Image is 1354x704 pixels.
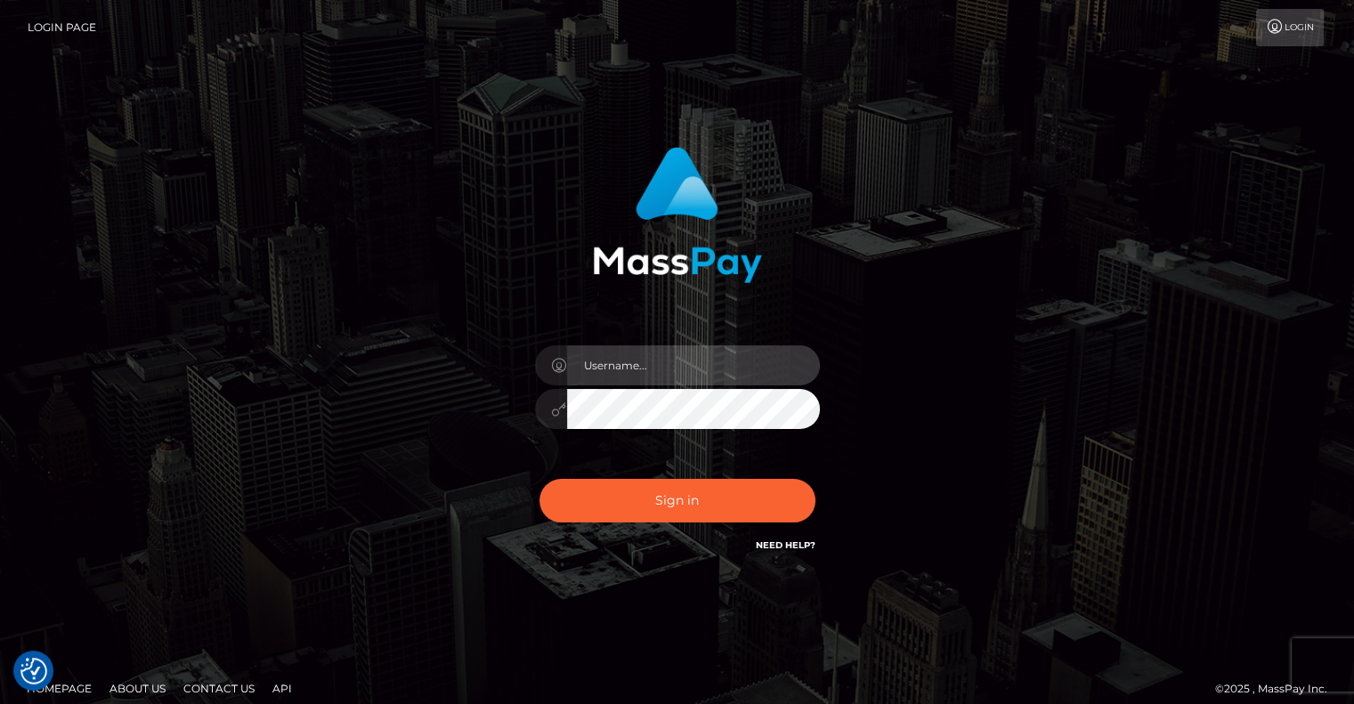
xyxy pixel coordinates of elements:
img: Revisit consent button [20,658,47,684]
input: Username... [567,345,820,385]
button: Sign in [539,479,815,522]
div: © 2025 , MassPay Inc. [1215,679,1341,699]
button: Consent Preferences [20,658,47,684]
a: Homepage [20,675,99,702]
a: Login [1256,9,1324,46]
img: MassPay Login [593,147,762,283]
a: Login Page [28,9,96,46]
a: Contact Us [176,675,262,702]
a: API [265,675,299,702]
a: About Us [102,675,173,702]
a: Need Help? [756,539,815,551]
